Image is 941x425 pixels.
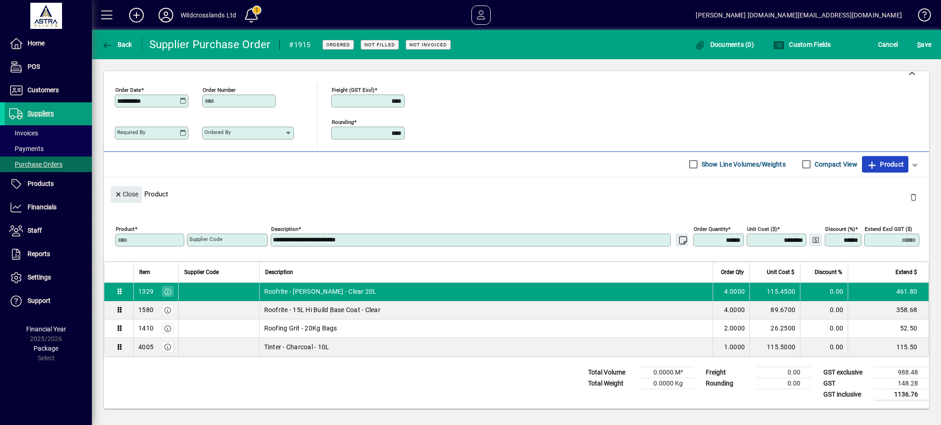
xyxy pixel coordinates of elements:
td: 1136.76 [874,389,929,400]
a: Support [5,290,92,313]
td: 0.00 [756,378,811,389]
a: Purchase Orders [5,157,92,172]
span: Back [102,41,132,48]
div: Product [104,177,929,211]
span: Order Qty [721,267,744,277]
mat-label: Ordered by [204,129,231,135]
button: Add [122,7,151,23]
td: 148.28 [874,378,929,389]
button: Close [111,186,142,203]
span: Staff [28,227,42,234]
span: Not Filled [364,42,395,48]
div: [PERSON_NAME] [DOMAIN_NAME][EMAIL_ADDRESS][DOMAIN_NAME] [696,8,902,22]
td: 26.2500 [749,319,800,338]
td: 115.5000 [749,338,800,356]
span: Close [114,187,138,202]
span: Description [265,267,293,277]
td: 0.0000 M³ [639,367,694,378]
div: 1580 [138,305,153,314]
span: Support [28,297,51,304]
span: Documents (0) [694,41,754,48]
span: Custom Fields [773,41,831,48]
button: Delete [902,186,924,208]
mat-label: Product [116,225,135,232]
mat-label: Order number [203,86,236,93]
mat-label: Rounding [332,118,354,125]
mat-label: Order date [115,86,141,93]
span: Tinter - Charcoal - 10L [264,342,329,352]
td: GST inclusive [819,389,874,400]
td: 4.0000 [713,301,749,319]
mat-label: Extend excl GST ($) [865,225,912,232]
td: 988.48 [874,367,929,378]
mat-label: Order Quantity [694,225,728,232]
td: 0.00 [800,283,848,301]
span: Purchase Orders [9,161,62,168]
span: Invoices [9,129,38,137]
button: Cancel [876,36,901,53]
span: S [917,41,921,48]
mat-label: Freight (GST excl) [332,86,374,93]
mat-label: Unit Cost ($) [747,225,777,232]
app-page-header-button: Back [92,36,142,53]
mat-label: Discount (%) [825,225,855,232]
button: Product [862,156,908,173]
span: Product [867,157,904,172]
span: POS [28,63,40,70]
button: Documents (0) [692,36,756,53]
td: Total Volume [584,367,639,378]
td: 2.0000 [713,319,749,338]
a: Home [5,32,92,55]
span: Roofing Grit - 20Kg Bags [264,324,337,333]
td: 115.4500 [749,283,800,301]
td: Rounding [701,378,756,389]
button: Save [915,36,934,53]
a: Payments [5,141,92,157]
mat-label: Description [271,225,298,232]
button: Back [99,36,135,53]
td: 0.00 [800,338,848,356]
app-page-header-button: Close [108,190,144,198]
span: Suppliers [28,110,54,117]
td: GST exclusive [819,367,874,378]
span: Item [139,267,150,277]
app-page-header-button: Delete [902,193,924,201]
td: 52.50 [848,319,929,338]
div: 1329 [138,287,153,296]
a: Knowledge Base [911,2,930,32]
span: Financial Year [26,325,66,333]
button: Change Price Levels [809,234,822,246]
a: POS [5,56,92,78]
span: Financials [28,203,57,211]
a: Customers [5,79,92,102]
div: 1410 [138,324,153,333]
span: Roofrite - [PERSON_NAME] - Clear 20L [264,287,377,296]
span: Not Invoiced [409,42,447,48]
a: Invoices [5,125,92,141]
span: Supplier Code [184,267,219,277]
span: Reports [28,250,50,257]
td: 89.6700 [749,301,800,319]
div: Wildcrosslands Ltd [181,8,236,22]
button: Custom Fields [771,36,833,53]
td: 4.0000 [713,283,749,301]
div: #1915 [289,38,311,52]
span: Roofrite - 15L Hi Build Base Coat - Clear [264,305,380,314]
a: Reports [5,243,92,266]
mat-label: Required by [117,129,145,135]
label: Show Line Volumes/Weights [700,160,786,169]
span: Unit Cost $ [767,267,794,277]
td: 1.0000 [713,338,749,356]
span: Customers [28,86,59,94]
td: 115.50 [848,338,929,356]
div: Supplier Purchase Order [149,37,271,52]
span: ave [917,37,931,52]
td: 358.68 [848,301,929,319]
span: Discount % [815,267,842,277]
span: Extend $ [896,267,917,277]
td: 0.0000 Kg [639,378,694,389]
mat-label: Supplier Code [189,236,222,242]
a: Settings [5,266,92,289]
td: 0.00 [800,319,848,338]
span: Ordered [326,42,350,48]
